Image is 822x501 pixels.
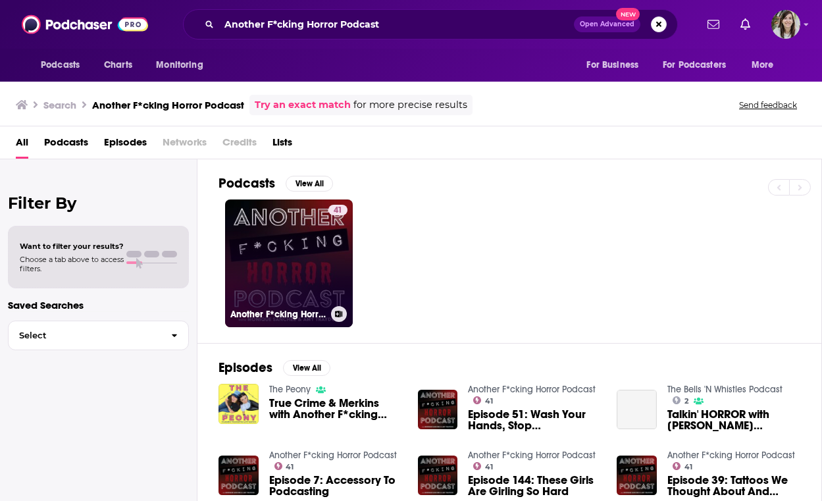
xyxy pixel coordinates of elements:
span: For Podcasters [663,56,726,74]
span: Charts [104,56,132,74]
a: Episode 7: Accessory To Podcasting [269,475,402,497]
button: open menu [742,53,790,78]
span: Select [9,331,161,340]
button: open menu [577,53,655,78]
a: 2 [673,396,688,404]
span: Choose a tab above to access filters. [20,255,124,273]
span: 2 [684,398,688,404]
span: Podcasts [41,56,80,74]
img: Podchaser - Follow, Share and Rate Podcasts [22,12,148,37]
button: Select [8,321,189,350]
img: Episode 144: These Girls Are Girling So Hard [418,456,458,496]
img: User Profile [771,10,800,39]
span: 41 [485,464,493,470]
button: Send feedback [735,99,801,111]
a: PodcastsView All [218,175,333,192]
span: Networks [163,132,207,159]
div: Search podcasts, credits, & more... [183,9,678,40]
a: Charts [95,53,140,78]
a: Talkin' HORROR with Lee Esposito (Lillith, Diviner, Those Horror Pals) [667,409,800,431]
h3: Another F*cking Horror Podcast [230,309,326,320]
h2: Podcasts [218,175,275,192]
a: All [16,132,28,159]
span: 41 [286,464,294,470]
span: Credits [222,132,257,159]
button: Show profile menu [771,10,800,39]
img: Episode 7: Accessory To Podcasting [218,456,259,496]
span: New [616,8,640,20]
a: 41 [473,396,493,404]
span: For Business [586,56,638,74]
span: 41 [684,464,692,470]
a: Lists [272,132,292,159]
a: Another F*cking Horror Podcast [269,450,397,461]
a: Talkin' HORROR with Lee Esposito (Lillith, Diviner, Those Horror Pals) [617,390,657,430]
a: Podcasts [44,132,88,159]
a: Show notifications dropdown [702,13,725,36]
img: Episode 51: Wash Your Hands, Stop Bloodletting, And F*cking Relax [418,390,458,430]
a: Episodes [104,132,147,159]
span: Monitoring [156,56,203,74]
h2: Episodes [218,359,272,376]
button: open menu [654,53,745,78]
input: Search podcasts, credits, & more... [219,14,574,35]
a: 41 [673,462,692,470]
h2: Filter By [8,194,189,213]
a: Another F*cking Horror Podcast [667,450,795,461]
button: Open AdvancedNew [574,16,640,32]
a: EpisodesView All [218,359,330,376]
a: Another F*cking Horror Podcast [468,450,596,461]
a: Try an exact match [255,97,351,113]
img: Episode 39: Tattoos We Thought About And Ultimately Decided Against: The Podcast [617,456,657,496]
button: View All [286,176,333,192]
a: Another F*cking Horror Podcast [468,384,596,395]
img: True Crime & Merkins with Another F*cking Horror Podcast [218,384,259,424]
button: open menu [32,53,97,78]
a: Episode 39: Tattoos We Thought About And Ultimately Decided Against: The Podcast [667,475,800,497]
span: Episode 51: Wash Your Hands, Stop [MEDICAL_DATA], And F*cking Relax [468,409,601,431]
a: 41 [328,205,347,215]
a: Episode 51: Wash Your Hands, Stop Bloodletting, And F*cking Relax [468,409,601,431]
span: Logged in as devinandrade [771,10,800,39]
span: 41 [485,398,493,404]
span: Talkin' HORROR with [PERSON_NAME] ([PERSON_NAME], Diviner, Those Horror Pals) [667,409,800,431]
a: The Bells 'N Whistles Podcast [667,384,783,395]
span: Open Advanced [580,21,634,28]
a: True Crime & Merkins with Another F*cking Horror Podcast [269,398,402,420]
p: Saved Searches [8,299,189,311]
span: 41 [334,204,342,217]
a: Show notifications dropdown [735,13,756,36]
a: Episode 144: These Girls Are Girling So Hard [468,475,601,497]
button: View All [283,360,330,376]
a: 41Another F*cking Horror Podcast [225,199,353,327]
a: 41 [274,462,294,470]
span: for more precise results [353,97,467,113]
span: More [752,56,774,74]
h3: Another F*cking Horror Podcast [92,99,244,111]
button: open menu [147,53,220,78]
h3: Search [43,99,76,111]
a: The Peony [269,384,311,395]
span: Want to filter your results? [20,242,124,251]
a: 41 [473,462,493,470]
